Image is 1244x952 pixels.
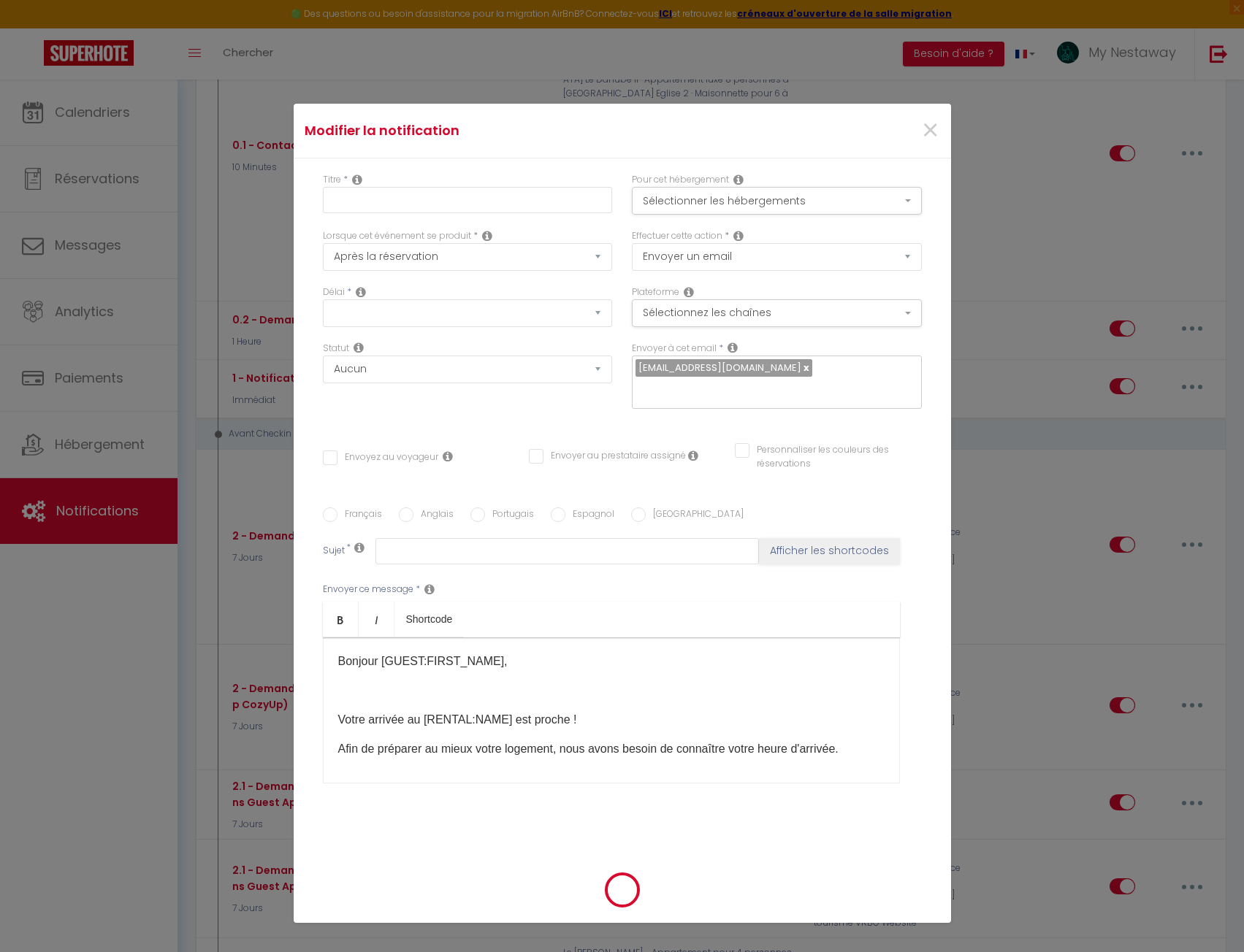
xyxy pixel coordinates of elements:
label: Français [337,507,382,523]
button: Ouvrir le widget de chat LiveChat [12,6,56,50]
label: Anglais [413,507,454,523]
a: Bold [323,602,359,637]
label: Sujet [323,544,345,559]
label: Envoyer à cet email [632,342,717,356]
i: Message [424,583,435,595]
label: Envoyer ce message [323,583,413,596]
label: Espagnol [565,507,614,523]
label: Effectuer cette action [632,229,722,243]
button: Sélectionnez les chaînes [632,299,922,327]
i: This Rental [733,174,744,185]
label: Titre [323,173,341,187]
i: Action Time [356,286,366,298]
i: Recipient [728,342,738,353]
button: Sélectionner les hébergements [632,187,922,215]
p: Afin de préparer au mieux votre logement, nous avons besoin de connaître votre heure d'arrivée. [338,740,885,758]
i: Action Type [733,230,744,242]
label: Envoyez au voyageur [337,450,438,467]
i: Envoyer au prestataire si il est assigné [688,450,698,461]
i: Title [352,174,362,185]
a: Italic [359,602,394,637]
label: [GEOGRAPHIC_DATA] [646,507,744,523]
i: Action Channel [684,286,694,298]
p: Votre arrivée au [RENTAL:NAME]​ est proche ! [338,711,885,729]
label: Statut [323,342,349,356]
i: Event Occur [482,230,492,242]
i: Subject [354,542,365,553]
i: Envoyer au voyageur [443,450,453,462]
p: Bonjour [GUEST:FIRST_NAME], [338,653,885,670]
span: × [921,109,939,153]
label: Lorsque cet événement se produit [323,229,471,243]
h4: Modifier la notification [305,120,722,141]
a: Shortcode [394,602,465,637]
button: Close [921,115,939,147]
button: Afficher les shortcodes [759,538,900,564]
label: Portugais [485,507,534,523]
label: Délai [323,285,345,299]
i: Booking status [354,342,364,353]
label: Pour cet hébergement [632,173,729,187]
label: Plateforme [632,285,679,299]
span: [EMAIL_ADDRESS][DOMAIN_NAME] [638,361,801,375]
